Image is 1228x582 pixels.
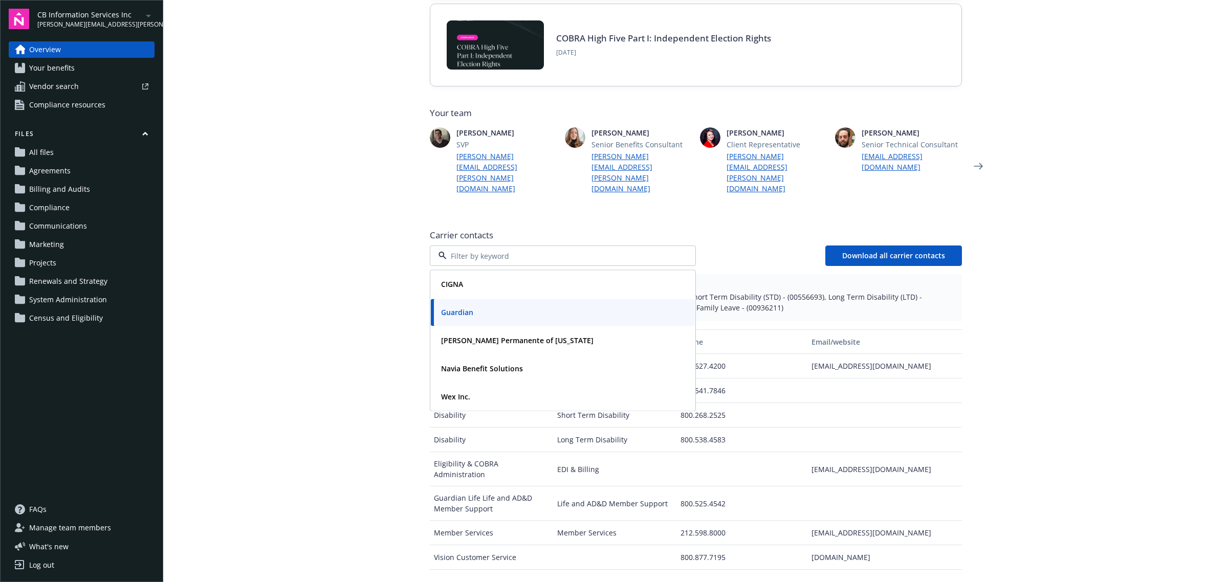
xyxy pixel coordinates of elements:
[565,127,585,148] img: photo
[676,378,807,403] div: 800.541.7846
[553,486,676,521] div: Life and AD&D Member Support
[29,557,54,573] div: Log out
[9,310,155,326] a: Census and Eligibility
[676,521,807,545] div: 212.598.8000
[9,292,155,308] a: System Administration
[29,273,107,289] span: Renewals and Strategy
[456,127,557,138] span: [PERSON_NAME]
[29,78,79,95] span: Vendor search
[29,236,64,253] span: Marketing
[447,20,544,70] img: BLOG-Card Image - Compliance - COBRA High Five Pt 1 07-18-25.jpg
[430,127,450,148] img: photo
[807,452,961,486] div: [EMAIL_ADDRESS][DOMAIN_NAME]
[9,78,155,95] a: Vendor search
[9,520,155,536] a: Manage team members
[441,392,470,401] strong: Wex Inc.
[591,127,692,138] span: [PERSON_NAME]
[29,501,47,518] span: FAQs
[556,48,771,57] span: [DATE]
[29,292,107,308] span: System Administration
[700,127,720,148] img: photo
[29,199,70,216] span: Compliance
[591,151,692,194] a: [PERSON_NAME][EMAIL_ADDRESS][PERSON_NAME][DOMAIN_NAME]
[970,158,986,174] a: Next
[29,541,69,552] span: What ' s new
[456,139,557,150] span: SVP
[438,292,954,313] span: Dental PPO - (00556693), Vision - (00556693), Life and AD&D - (00556693), Short Term Disability (...
[9,9,29,29] img: navigator-logo.svg
[553,428,676,452] div: Long Term Disability
[807,545,961,570] div: [DOMAIN_NAME]
[807,354,961,378] div: [EMAIL_ADDRESS][DOMAIN_NAME]
[807,329,961,354] button: Email/website
[37,9,155,29] button: CB Information Services Inc[PERSON_NAME][EMAIL_ADDRESS][PERSON_NAME][DOMAIN_NAME]arrowDropDown
[862,127,962,138] span: [PERSON_NAME]
[9,236,155,253] a: Marketing
[29,41,61,58] span: Overview
[29,310,103,326] span: Census and Eligibility
[441,364,523,373] strong: Navia Benefit Solutions
[676,428,807,452] div: 800.538.4583
[862,151,962,172] a: [EMAIL_ADDRESS][DOMAIN_NAME]
[676,545,807,570] div: 800.877.7195
[676,329,807,354] button: Phone
[676,354,807,378] div: 800.627.4200
[37,9,142,20] span: CB Information Services Inc
[447,251,675,261] input: Filter by keyword
[9,129,155,142] button: Files
[591,139,692,150] span: Senior Benefits Consultant
[430,452,553,486] div: Eligibility & COBRA Administration
[29,520,111,536] span: Manage team members
[9,181,155,197] a: Billing and Audits
[676,486,807,521] div: 800.525.4542
[430,403,553,428] div: Disability
[727,151,827,194] a: [PERSON_NAME][EMAIL_ADDRESS][PERSON_NAME][DOMAIN_NAME]
[862,139,962,150] span: Senior Technical Consultant
[9,41,155,58] a: Overview
[9,97,155,113] a: Compliance resources
[29,255,56,271] span: Projects
[430,229,962,241] span: Carrier contacts
[9,163,155,179] a: Agreements
[430,545,553,570] div: Vision Customer Service
[29,181,90,197] span: Billing and Audits
[29,218,87,234] span: Communications
[676,403,807,428] div: 800.268.2525
[456,151,557,194] a: [PERSON_NAME][EMAIL_ADDRESS][PERSON_NAME][DOMAIN_NAME]
[9,199,155,216] a: Compliance
[727,127,827,138] span: [PERSON_NAME]
[835,127,856,148] img: photo
[825,245,962,266] button: Download all carrier contacts
[9,255,155,271] a: Projects
[727,139,827,150] span: Client Representative
[29,60,75,76] span: Your benefits
[29,163,71,179] span: Agreements
[29,144,54,161] span: All files
[441,279,463,289] strong: CIGNA
[441,335,594,345] strong: [PERSON_NAME] Permanente of [US_STATE]
[9,218,155,234] a: Communications
[142,9,155,21] a: arrowDropDown
[430,107,962,119] span: Your team
[842,251,945,260] span: Download all carrier contacts
[29,97,105,113] span: Compliance resources
[430,486,553,521] div: Guardian Life Life and AD&D Member Support
[430,521,553,545] div: Member Services
[441,307,473,317] strong: Guardian
[9,144,155,161] a: All files
[807,521,961,545] div: [EMAIL_ADDRESS][DOMAIN_NAME]
[556,32,771,44] a: COBRA High Five Part I: Independent Election Rights
[812,337,957,347] div: Email/website
[430,428,553,452] div: Disability
[37,20,142,29] span: [PERSON_NAME][EMAIL_ADDRESS][PERSON_NAME][DOMAIN_NAME]
[553,452,676,486] div: EDI & Billing
[9,541,85,552] button: What's new
[438,282,954,292] span: Plan types
[9,60,155,76] a: Your benefits
[9,501,155,518] a: FAQs
[681,337,803,347] div: Phone
[553,403,676,428] div: Short Term Disability
[553,521,676,545] div: Member Services
[9,273,155,289] a: Renewals and Strategy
